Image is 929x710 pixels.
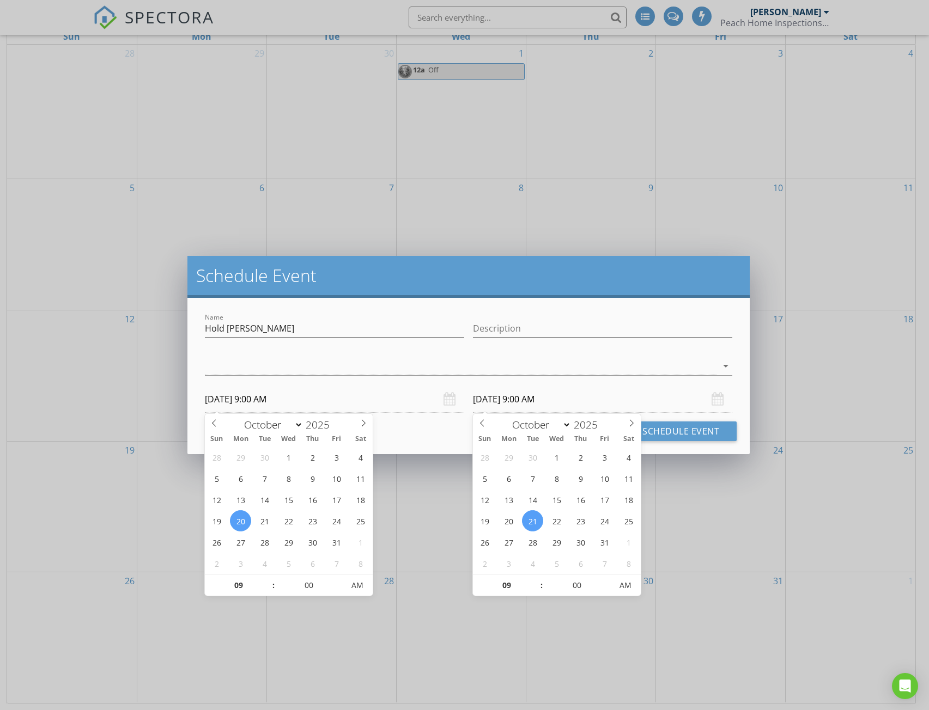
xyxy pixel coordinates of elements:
input: Year [303,418,339,432]
span: : [272,574,275,596]
span: Sat [349,436,373,443]
span: November 3, 2025 [498,553,519,574]
span: October 31, 2025 [326,531,347,553]
span: Sat [617,436,641,443]
span: September 29, 2025 [498,446,519,468]
span: October 23, 2025 [302,510,323,531]
span: September 28, 2025 [206,446,227,468]
span: Sun [205,436,229,443]
span: November 5, 2025 [278,553,299,574]
span: October 4, 2025 [350,446,371,468]
span: October 23, 2025 [570,510,591,531]
span: October 20, 2025 [230,510,251,531]
span: October 27, 2025 [230,531,251,553]
span: Fri [593,436,617,443]
span: October 21, 2025 [254,510,275,531]
span: Tue [253,436,277,443]
span: October 1, 2025 [546,446,567,468]
span: October 19, 2025 [206,510,227,531]
span: October 6, 2025 [230,468,251,489]
input: Select date [473,386,732,413]
span: October 27, 2025 [498,531,519,553]
span: September 29, 2025 [230,446,251,468]
span: October 12, 2025 [474,489,495,510]
span: October 15, 2025 [278,489,299,510]
span: November 1, 2025 [350,531,371,553]
span: Wed [277,436,301,443]
span: October 2, 2025 [302,446,323,468]
span: November 6, 2025 [302,553,323,574]
span: October 19, 2025 [474,510,495,531]
span: October 17, 2025 [594,489,615,510]
div: Open Intercom Messenger [892,673,918,699]
span: October 28, 2025 [254,531,275,553]
span: October 21, 2025 [522,510,543,531]
span: October 10, 2025 [594,468,615,489]
span: October 28, 2025 [522,531,543,553]
span: October 13, 2025 [230,489,251,510]
span: October 12, 2025 [206,489,227,510]
span: October 1, 2025 [278,446,299,468]
input: Select date [205,386,464,413]
span: October 8, 2025 [278,468,299,489]
span: September 30, 2025 [522,446,543,468]
input: Year [571,418,607,432]
span: October 25, 2025 [618,510,639,531]
span: October 30, 2025 [570,531,591,553]
span: November 1, 2025 [618,531,639,553]
span: November 6, 2025 [570,553,591,574]
span: October 26, 2025 [206,531,227,553]
span: Mon [497,436,521,443]
span: October 4, 2025 [618,446,639,468]
span: Sun [473,436,497,443]
span: October 26, 2025 [474,531,495,553]
span: October 7, 2025 [522,468,543,489]
span: October 22, 2025 [278,510,299,531]
span: November 3, 2025 [230,553,251,574]
span: October 20, 2025 [498,510,519,531]
span: September 30, 2025 [254,446,275,468]
span: October 6, 2025 [498,468,519,489]
span: Tue [521,436,545,443]
span: October 29, 2025 [546,531,567,553]
span: October 16, 2025 [570,489,591,510]
span: November 4, 2025 [254,553,275,574]
span: October 5, 2025 [474,468,495,489]
span: October 16, 2025 [302,489,323,510]
span: October 24, 2025 [594,510,615,531]
span: Click to toggle [342,574,372,596]
span: October 9, 2025 [570,468,591,489]
span: November 8, 2025 [350,553,371,574]
span: October 9, 2025 [302,468,323,489]
span: October 15, 2025 [546,489,567,510]
span: October 11, 2025 [618,468,639,489]
span: October 3, 2025 [594,446,615,468]
span: November 8, 2025 [618,553,639,574]
span: Thu [301,436,325,443]
span: October 14, 2025 [522,489,543,510]
span: October 3, 2025 [326,446,347,468]
span: October 5, 2025 [206,468,227,489]
span: October 29, 2025 [278,531,299,553]
span: November 7, 2025 [326,553,347,574]
span: November 2, 2025 [474,553,495,574]
span: October 31, 2025 [594,531,615,553]
span: September 28, 2025 [474,446,495,468]
span: October 17, 2025 [326,489,347,510]
button: Schedule Event [625,421,737,441]
span: October 8, 2025 [546,468,567,489]
span: October 22, 2025 [546,510,567,531]
h2: Schedule Event [196,265,741,286]
span: October 7, 2025 [254,468,275,489]
span: October 13, 2025 [498,489,519,510]
span: October 18, 2025 [618,489,639,510]
span: Wed [545,436,569,443]
span: November 2, 2025 [206,553,227,574]
span: October 14, 2025 [254,489,275,510]
span: Click to toggle [610,574,640,596]
span: Fri [325,436,349,443]
span: November 7, 2025 [594,553,615,574]
span: October 11, 2025 [350,468,371,489]
span: October 25, 2025 [350,510,371,531]
span: October 10, 2025 [326,468,347,489]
